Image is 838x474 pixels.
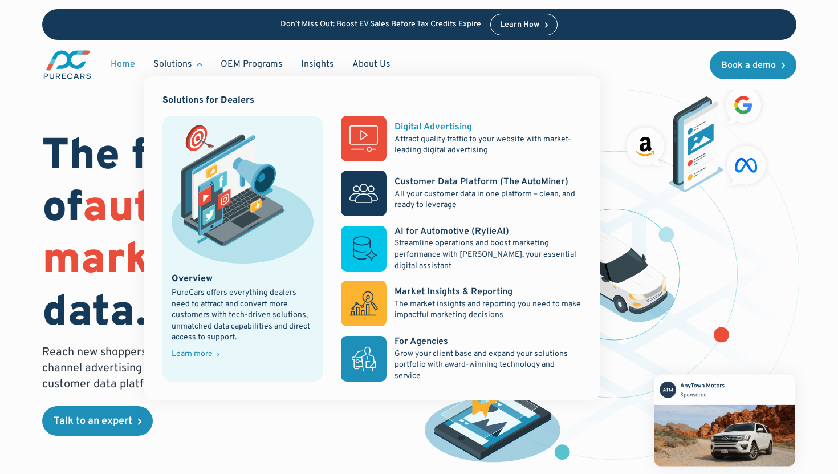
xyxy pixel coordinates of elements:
div: Learn How [500,21,539,29]
a: Digital AdvertisingAttract quality traffic to your website with market-leading digital advertising [341,116,581,161]
div: Market Insights & Reporting [394,286,512,298]
p: The market insights and reporting you need to make impactful marketing decisions [394,299,581,321]
a: marketing illustration showing social media channels and campaignsOverviewPureCars offers everyth... [162,116,323,382]
div: Solutions [153,58,192,71]
img: illustration of a vehicle [555,227,674,322]
a: Book a demo [710,51,796,79]
div: Customer Data Platform (The AutoMiner) [394,176,568,188]
div: Learn more [172,350,213,358]
img: marketing illustration showing social media channels and campaigns [172,125,314,263]
a: AI for Automotive (RylieAI)Streamline operations and boost marketing performance with [PERSON_NAM... [341,225,581,272]
div: AI for Automotive (RylieAI) [394,225,509,238]
div: Overview [172,273,213,285]
p: Attract quality traffic to your website with market-leading digital advertising [394,134,581,156]
a: Market Insights & ReportingThe market insights and reporting you need to make impactful marketing... [341,281,581,326]
img: purecars logo [42,49,92,80]
a: Insights [292,54,343,75]
a: Customer Data Platform (The AutoMiner)All your customer data in one platform – clean, and ready t... [341,171,581,216]
p: All your customer data in one platform – clean, and ready to leverage [394,189,581,211]
div: Solutions for Dealers [162,94,254,107]
p: Streamline operations and boost marketing performance with [PERSON_NAME], your essential digital ... [394,238,581,272]
span: automotive marketing [42,182,318,289]
a: Learn How [490,14,558,35]
p: Don’t Miss Out: Boost EV Sales Before Tax Credits Expire [280,20,481,30]
p: Grow your client base and expand your solutions portfolio with award-winning technology and service [394,349,581,382]
h1: The future of is data. [42,132,406,340]
a: For AgenciesGrow your client base and expand your solutions portfolio with award-winning technolo... [341,335,581,382]
div: PureCars offers everything dealers need to attract and convert more customers with tech-driven so... [172,287,314,343]
p: Reach new shoppers and nurture existing clients through an omni-channel advertising approach comb... [42,345,389,392]
img: ads on social media and advertising partners [621,82,771,192]
a: main [42,49,92,80]
a: Talk to an expert [42,406,153,436]
a: About Us [343,54,400,75]
div: For Agencies [394,335,448,348]
div: Digital Advertising [394,121,472,133]
a: OEM Programs [211,54,292,75]
div: Solutions [144,54,211,75]
div: Book a demo [721,61,776,70]
nav: Solutions [144,76,600,400]
div: Talk to an expert [54,416,132,427]
a: Home [101,54,144,75]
